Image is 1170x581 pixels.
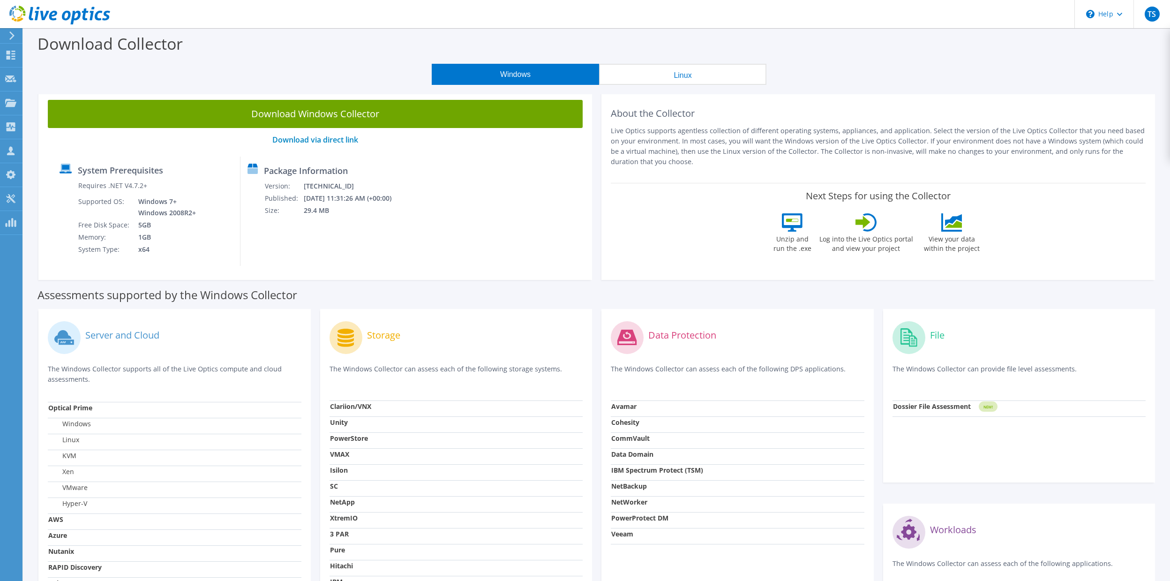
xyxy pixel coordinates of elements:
[330,402,371,411] strong: Clariion/VNX
[330,434,368,443] strong: PowerStore
[892,364,1146,383] p: The Windows Collector can provide file level assessments.
[611,402,637,411] strong: Avamar
[48,403,92,412] strong: Optical Prime
[78,219,131,231] td: Free Disk Space:
[37,290,297,300] label: Assessments supported by the Windows Collector
[264,204,303,217] td: Size:
[611,126,1146,167] p: Live Optics supports agentless collection of different operating systems, appliances, and applica...
[983,404,992,409] tspan: NEW!
[48,499,87,508] label: Hyper-V
[131,243,198,256] td: x64
[78,181,147,190] label: Requires .NET V4.7.2+
[330,418,348,427] strong: Unity
[48,435,79,445] label: Linux
[48,547,74,556] strong: Nutanix
[78,166,163,175] label: System Prerequisites
[930,331,945,340] label: File
[48,563,102,572] strong: RAPID Discovery
[1086,10,1095,18] svg: \n
[48,364,301,385] p: The Windows Collector supports all of the Live Optics compute and cloud assessments.
[85,331,159,340] label: Server and Cloud
[806,190,951,202] label: Next Steps for using the Collector
[611,513,668,522] strong: PowerProtect DM
[611,482,647,490] strong: NetBackup
[78,231,131,243] td: Memory:
[611,466,703,475] strong: IBM Spectrum Protect (TSM)
[330,561,353,570] strong: Hitachi
[330,513,358,522] strong: XtremIO
[330,529,349,538] strong: 3 PAR
[918,232,986,253] label: View your data within the project
[930,525,976,535] label: Workloads
[599,64,766,85] button: Linux
[264,166,348,175] label: Package Information
[48,100,583,128] a: Download Windows Collector
[48,515,63,524] strong: AWS
[771,232,814,253] label: Unzip and run the .exe
[264,180,303,192] td: Version:
[330,498,355,506] strong: NetApp
[78,243,131,256] td: System Type:
[48,531,67,540] strong: Azure
[611,450,653,459] strong: Data Domain
[432,64,599,85] button: Windows
[611,434,650,443] strong: CommVault
[37,33,183,54] label: Download Collector
[611,364,864,383] p: The Windows Collector can assess each of the following DPS applications.
[893,402,971,411] strong: Dossier File Assessment
[264,192,303,204] td: Published:
[611,498,647,506] strong: NetWorker
[48,451,76,460] label: KVM
[131,219,198,231] td: 5GB
[611,108,1146,119] h2: About the Collector
[48,467,74,476] label: Xen
[303,192,404,204] td: [DATE] 11:31:26 AM (+00:00)
[330,450,349,459] strong: VMAX
[303,204,404,217] td: 29.4 MB
[892,558,1146,578] p: The Windows Collector can assess each of the following applications.
[330,364,583,383] p: The Windows Collector can assess each of the following storage systems.
[48,419,91,429] label: Windows
[272,135,358,145] a: Download via direct link
[648,331,716,340] label: Data Protection
[303,180,404,192] td: [TECHNICAL_ID]
[330,545,345,554] strong: Pure
[131,196,198,219] td: Windows 7+ Windows 2008R2+
[611,418,639,427] strong: Cohesity
[131,231,198,243] td: 1GB
[48,483,88,492] label: VMware
[819,232,914,253] label: Log into the Live Optics portal and view your project
[78,196,131,219] td: Supported OS:
[1145,7,1160,22] span: TS
[367,331,400,340] label: Storage
[330,482,338,490] strong: SC
[330,466,348,475] strong: Isilon
[611,529,633,538] strong: Veeam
